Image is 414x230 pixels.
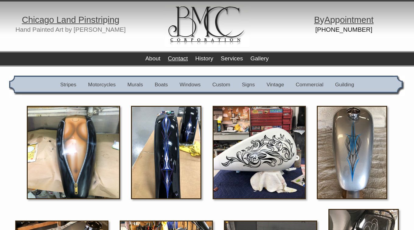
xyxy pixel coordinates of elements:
[88,82,116,88] a: Motorcycles
[221,55,243,62] a: Services
[155,82,168,88] a: Boats
[324,15,330,25] span: A
[108,15,114,25] span: in
[335,82,354,88] a: Guilding
[165,2,250,47] img: logo.gif
[278,17,410,23] h1: y pp
[296,82,324,88] a: Commercial
[212,82,230,88] a: Custom
[213,106,306,199] img: 64021023507__447D0720-AAFC-4ABE-AF6B-1CEED8F626D4.jpg
[131,106,201,199] img: IMG_2870.jpg
[168,55,188,62] a: Contact
[340,15,373,25] span: ointment
[9,76,22,96] img: gal_nav_left.gif
[250,55,269,62] a: Gallery
[267,82,284,88] a: Vintage
[145,55,161,62] a: About
[314,15,320,25] span: B
[317,106,387,199] img: IMG_0014.jpg
[127,82,143,88] a: Murals
[5,27,136,32] h2: Hand Painted Art by [PERSON_NAME]
[27,106,120,199] img: IMG_3321.jpg
[392,76,405,96] img: gal_nav_right.gif
[22,15,44,25] span: Chica
[195,55,213,62] a: History
[49,15,103,25] span: o Land Pinstri
[60,82,76,88] a: Stripes
[180,82,201,88] a: Windows
[5,17,136,23] h1: g p g
[242,82,255,88] a: Signs
[315,26,372,33] a: [PHONE_NUMBER]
